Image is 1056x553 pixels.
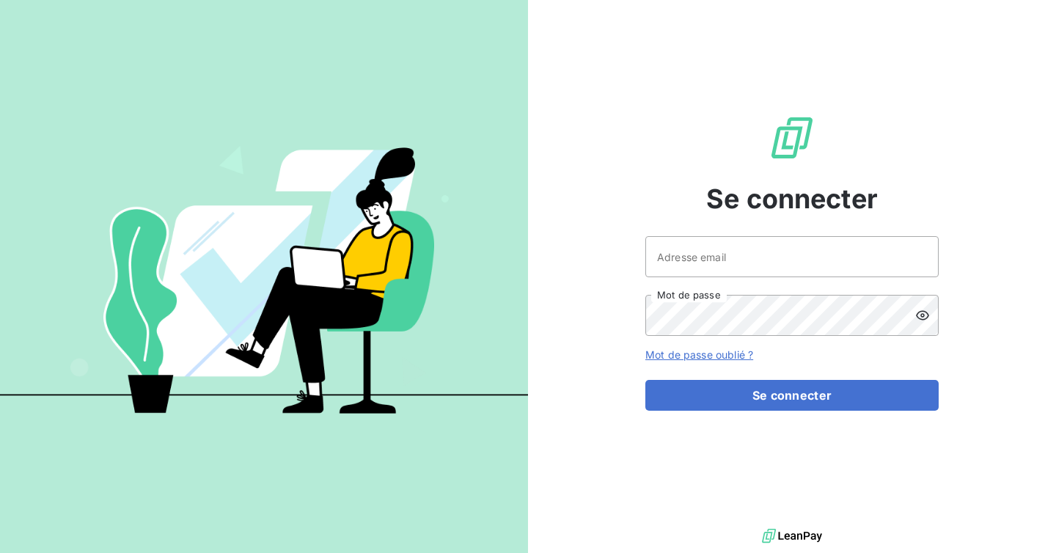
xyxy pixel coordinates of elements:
img: Logo LeanPay [769,114,815,161]
span: Se connecter [706,179,878,219]
a: Mot de passe oublié ? [645,348,753,361]
button: Se connecter [645,380,939,411]
input: placeholder [645,236,939,277]
img: logo [762,525,822,547]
